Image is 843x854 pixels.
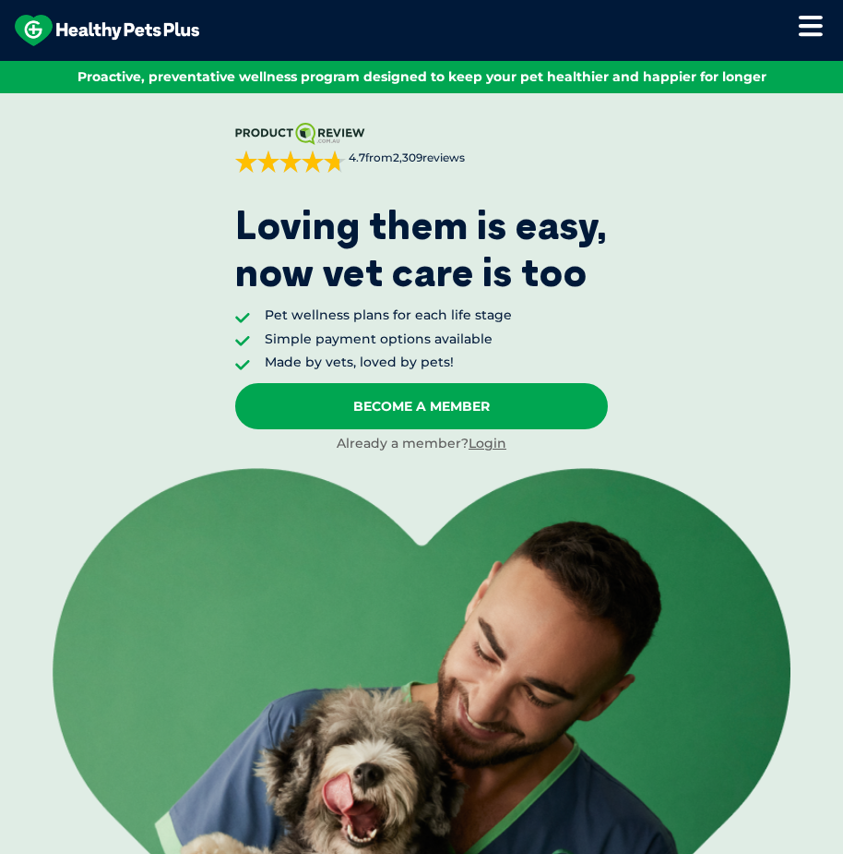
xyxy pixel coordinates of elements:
a: 4.7from2,309reviews [235,123,608,173]
div: Already a member? [235,435,608,453]
li: Simple payment options available [265,331,512,349]
span: 2,309 reviews [393,150,465,164]
img: hpp-logo [15,15,199,46]
div: 4.7 out of 5 stars [235,150,346,173]
a: Login [469,435,506,451]
span: Proactive, preventative wellness program designed to keep your pet healthier and happier for longer [77,68,766,85]
span: from [346,150,465,166]
p: Loving them is easy, now vet care is too [235,202,608,295]
strong: 4.7 [349,150,365,164]
li: Pet wellness plans for each life stage [265,307,512,325]
li: Made by vets, loved by pets! [265,354,512,372]
a: Become A Member [235,383,608,429]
